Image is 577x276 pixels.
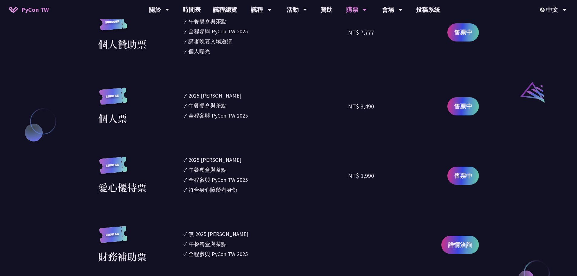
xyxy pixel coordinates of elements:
a: 詳情洽詢 [441,236,479,254]
div: 全程參與 PyCon TW 2025 [188,176,248,184]
img: Locale Icon [540,8,546,12]
li: ✓ [184,186,348,194]
a: 售票中 [447,23,479,42]
div: 2025 [PERSON_NAME] [188,91,241,100]
div: 午餐餐盒與茶點 [188,240,227,248]
img: regular.8f272d9.svg [98,88,128,111]
div: 個人票 [98,111,127,125]
li: ✓ [184,250,348,258]
a: 售票中 [447,167,479,185]
div: 全程參與 PyCon TW 2025 [188,250,248,258]
div: 財務補助票 [98,249,147,264]
img: regular.8f272d9.svg [98,226,128,249]
li: ✓ [184,47,348,55]
div: 符合身心障礙者身份 [188,186,237,194]
div: 個人曝光 [188,47,210,55]
div: 無 2025 [PERSON_NAME] [188,230,248,238]
a: 售票中 [447,97,479,115]
div: 個人贊助票 [98,37,147,51]
div: NT$ 3,490 [348,102,374,111]
div: 午餐餐盒與茶點 [188,17,227,25]
div: 全程參與 PyCon TW 2025 [188,27,248,35]
li: ✓ [184,166,348,174]
div: 2025 [PERSON_NAME] [188,156,241,164]
li: ✓ [184,240,348,248]
div: 愛心優待票 [98,180,147,195]
img: sponsor.43e6a3a.svg [98,13,128,37]
div: NT$ 7,777 [348,28,374,37]
div: 講者晚宴入場邀請 [188,37,232,45]
span: 詳情洽詢 [448,240,472,249]
li: ✓ [184,176,348,184]
div: 全程參與 PyCon TW 2025 [188,111,248,120]
li: ✓ [184,111,348,120]
span: 售票中 [454,28,472,37]
div: 午餐餐盒與茶點 [188,166,227,174]
span: PyCon TW [21,5,49,14]
span: 售票中 [454,102,472,111]
li: ✓ [184,156,348,164]
div: NT$ 1,990 [348,171,374,180]
a: PyCon TW [3,2,55,17]
li: ✓ [184,91,348,100]
li: ✓ [184,27,348,35]
span: 售票中 [454,171,472,180]
div: 午餐餐盒與茶點 [188,101,227,110]
img: Home icon of PyCon TW 2025 [9,7,18,13]
img: regular.8f272d9.svg [98,157,128,180]
li: ✓ [184,230,348,238]
li: ✓ [184,17,348,25]
li: ✓ [184,37,348,45]
li: ✓ [184,101,348,110]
